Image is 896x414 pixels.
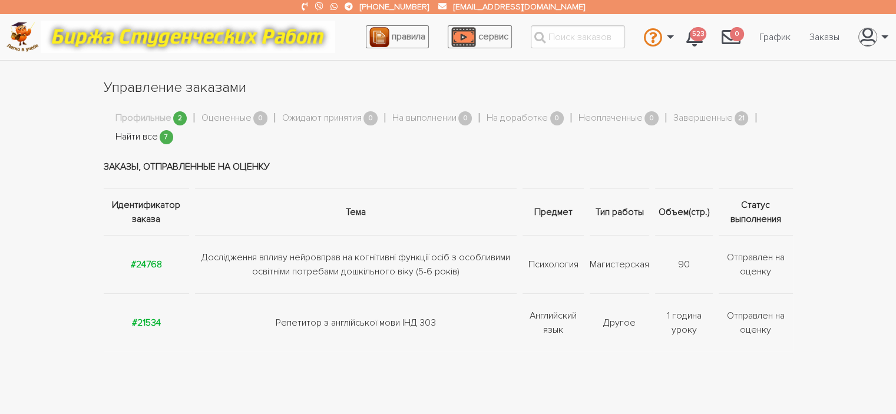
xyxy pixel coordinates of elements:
img: logo-c4363faeb99b52c628a42810ed6dfb4293a56d4e4775eb116515dfe7f33672af.png [6,22,39,52]
a: График [750,26,800,48]
td: 1 година уроку [652,293,716,352]
td: Английский язык [520,293,587,352]
span: сервис [478,31,508,42]
th: Тип работы [587,188,652,235]
span: 0 [644,111,659,126]
td: Отправлен на оценку [716,235,793,293]
span: 0 [550,111,564,126]
td: Другое [587,293,652,352]
input: Поиск заказов [531,25,625,48]
td: Психология [520,235,587,293]
a: правила [366,25,429,48]
th: Статус выполнения [716,188,793,235]
td: Репетитор з англійської мови ІНД 303 [192,293,520,352]
span: 21 [735,111,749,126]
span: правила [392,31,425,42]
img: motto-12e01f5a76059d5f6a28199ef077b1f78e012cfde436ab5cf1d4517935686d32.gif [41,21,335,53]
a: На выполнении [392,111,457,126]
a: [PHONE_NUMBER] [360,2,429,12]
span: 0 [458,111,472,126]
a: 523 [677,21,712,53]
a: сервис [448,25,512,48]
span: 0 [253,111,267,126]
h1: Управление заказами [104,78,793,98]
a: Оцененные [201,111,252,126]
td: 90 [652,235,716,293]
img: play_icon-49f7f135c9dc9a03216cfdbccbe1e3994649169d890fb554cedf0eac35a01ba8.png [451,27,476,47]
th: Идентификатор заказа [104,188,193,235]
a: #24768 [131,259,162,270]
td: Заказы, отправленные на оценку [104,145,793,189]
span: 0 [363,111,378,126]
a: #21534 [132,317,161,329]
a: Неоплаченные [578,111,643,126]
a: На доработке [487,111,548,126]
a: Профильные [115,111,171,126]
a: 0 [712,21,750,53]
td: Магистерская [587,235,652,293]
span: 7 [160,130,174,145]
th: Объем(стр.) [652,188,716,235]
a: [EMAIL_ADDRESS][DOMAIN_NAME] [454,2,584,12]
th: Тема [192,188,520,235]
span: 0 [730,27,744,42]
span: 523 [690,27,706,42]
a: Заказы [800,26,849,48]
span: 2 [173,111,187,126]
a: Найти все [115,130,158,145]
a: Завершенные [673,111,733,126]
a: Ожидают принятия [282,111,362,126]
img: agreement_icon-feca34a61ba7f3d1581b08bc946b2ec1ccb426f67415f344566775c155b7f62c.png [369,27,389,47]
th: Предмет [520,188,587,235]
td: Дослідження впливу нейровправ на когнітивні функції осіб з особливими освітніми потребами дошкіль... [192,235,520,293]
td: Отправлен на оценку [716,293,793,352]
